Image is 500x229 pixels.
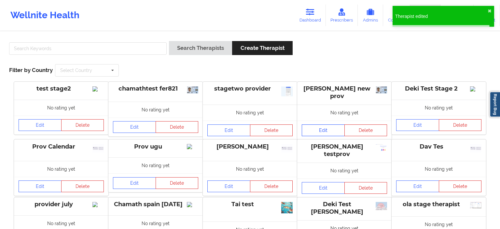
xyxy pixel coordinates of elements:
[439,119,482,131] button: Delete
[392,161,486,177] div: No rating yet
[113,85,198,93] div: chamathtest fer821
[344,182,387,194] button: Delete
[92,86,104,92] img: Image%2Fplaceholer-image.png
[19,85,104,93] div: test stage2
[61,180,104,192] button: Delete
[19,201,104,208] div: provider july
[344,124,387,136] button: Delete
[92,144,104,152] img: 28576bc6-4077-41d6-b18c-dd1ff481e805_idcard_placeholder_copy_10.png
[19,119,62,131] a: Edit
[302,124,345,136] a: Edit
[250,180,293,192] button: Delete
[250,124,293,136] button: Delete
[113,121,156,133] a: Edit
[9,67,53,73] span: Filter by Country
[470,86,481,92] img: Image%2Fplaceholer-image.png
[9,42,167,55] input: Search Keywords
[396,180,439,192] a: Edit
[187,86,198,93] img: b9413fa4-dbee-4818-b6a1-299ceb924bff_uk-id-card-for-over-18s-2025.png
[232,41,292,55] button: Create Therapist
[207,85,293,93] div: stagetwo provider
[207,124,250,136] a: Edit
[295,5,326,26] a: Dashboard
[297,105,392,121] div: No rating yet
[203,105,297,121] div: No rating yet
[92,202,104,207] img: Image%2Fplaceholer-image.png
[396,143,481,150] div: Dav Tes
[297,163,392,179] div: No rating yet
[396,201,481,208] div: ola stage therapist
[376,86,387,93] img: 428acc8a-6a17-44d1-85a3-7a04d5947a9b_uk-id-card-for-over-18s-2025.png
[113,143,198,150] div: Prov ugu
[470,202,481,208] img: 4bc58cec-9a12-4152-9d41-9123b87ff9aa_Screenshot_(1).png
[14,161,108,177] div: No rating yet
[108,102,203,118] div: No rating yet
[14,100,108,116] div: No rating yet
[19,143,104,150] div: Prov Calendar
[187,144,198,149] img: Image%2Fplaceholer-image.png
[113,177,156,189] a: Edit
[302,182,345,194] a: Edit
[488,8,492,14] button: close
[396,119,439,131] a: Edit
[61,119,104,131] button: Delete
[302,85,387,100] div: [PERSON_NAME] new prov
[358,5,383,26] a: Admins
[396,85,481,93] div: Deki Test Stage 2
[187,202,198,207] img: Image%2Fplaceholer-image.png
[113,201,198,208] div: Chamath spain [DATE]
[108,157,203,173] div: No rating yet
[281,202,293,213] img: 97deb992-595c-402d-a65e-da25dd0ffd93_01_product_1_sdelat-kvadratnym-2-scaled.webp
[326,5,358,26] a: Prescribers
[207,143,293,150] div: [PERSON_NAME]
[392,100,486,116] div: No rating yet
[302,143,387,158] div: [PERSON_NAME] testprov
[203,161,297,177] div: No rating yet
[156,177,199,189] button: Delete
[376,202,387,210] img: 1e43bbcd-1984-447b-8260-406455ab180d_39d83414971b4f70722b9d50b2dbfb4f.jpg
[376,144,387,151] img: 5721e400-da1c-4d4f-b052-ed5705325a03_Screenshot_2025-01-22_232809.png
[281,86,293,96] img: 06f8eeb2-908a-42ca-946c-ea1557f68112_Screenshot_2025-08-21_013441.png
[281,144,293,152] img: 7f824185-6a4c-49f2-b319-bcb57e3b1b50_idcard_placeholder_copy_10.png
[439,180,482,192] button: Delete
[383,5,410,26] a: Coaches
[302,201,387,216] div: Deki Test [PERSON_NAME]
[156,121,199,133] button: Delete
[19,180,62,192] a: Edit
[470,144,481,152] img: 1af30dbb-6f93-4592-b390-64235f4807ea_idcard_placeholder_copy_10.png
[60,68,92,73] div: Select Country
[395,13,488,20] div: Therapist edited
[207,180,250,192] a: Edit
[169,41,232,55] button: Search Therapists
[490,92,500,117] a: Report Bug
[207,201,293,208] div: Tai test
